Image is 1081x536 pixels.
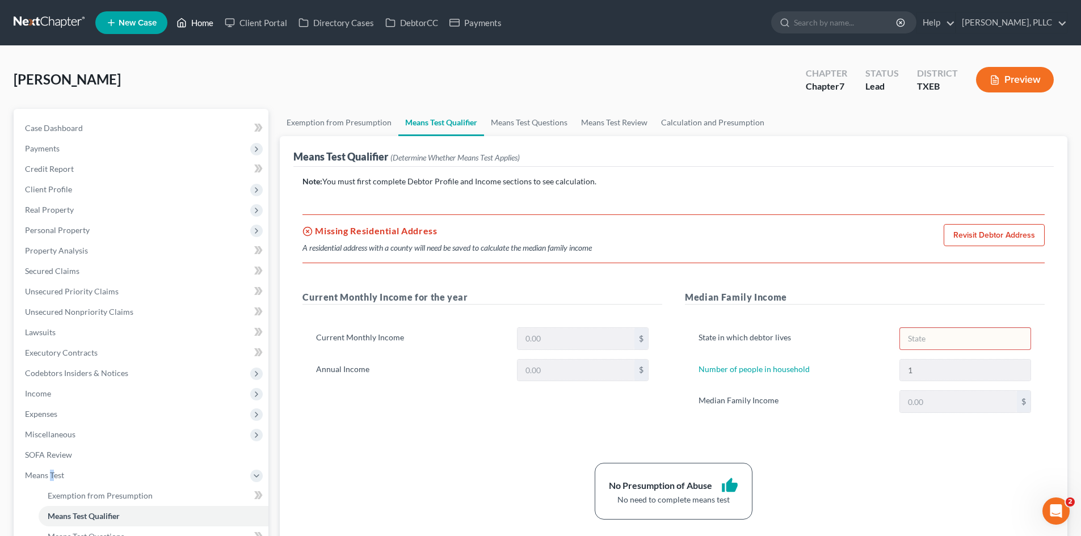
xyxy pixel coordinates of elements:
div: Chapter [806,67,847,80]
span: Expenses [25,409,57,419]
div: Status [865,67,899,80]
span: New Case [119,19,157,27]
input: Search by name... [794,12,898,33]
input: 0.00 [518,360,634,381]
label: Annual Income [310,359,511,382]
span: Lawsuits [25,327,56,337]
div: No need to complete means test [609,494,738,505]
div: $ [634,360,648,381]
a: Executory Contracts [16,343,268,363]
div: District [917,67,958,80]
div: Lead [865,80,899,93]
div: A residential address with a county will need be saved to calculate the median family income [302,242,592,254]
a: Exemption from Presumption [39,486,268,506]
a: Secured Claims [16,261,268,281]
a: Means Test Review [574,109,654,136]
span: 7 [839,81,844,91]
a: Home [171,12,219,33]
label: Current Monthly Income [310,327,511,350]
span: Income [25,389,51,398]
span: Miscellaneous [25,429,75,439]
a: Payments [444,12,507,33]
span: [PERSON_NAME] [14,71,121,87]
i: thumb_up [721,477,738,494]
div: Chapter [806,80,847,93]
span: Unsecured Nonpriority Claims [25,307,133,316]
a: [PERSON_NAME], PLLC [956,12,1067,33]
div: Means Test Qualifier [293,150,520,163]
button: Preview [976,67,1054,92]
input: 0.00 [900,391,1017,412]
a: Calculation and Presumption [654,109,771,136]
a: Case Dashboard [16,118,268,138]
span: Executory Contracts [25,348,98,357]
a: Lawsuits [16,322,268,343]
label: State in which debtor lives [693,327,893,350]
span: 2 [1066,497,1075,507]
h5: Median Family Income [685,290,1045,305]
input: State [900,328,1030,349]
span: Client Profile [25,184,72,194]
span: Property Analysis [25,246,88,255]
a: Exemption from Presumption [280,109,398,136]
span: Means Test Qualifier [48,511,120,521]
p: You must first complete Debtor Profile and Income sections to see calculation. [302,176,1045,187]
span: Secured Claims [25,266,79,276]
a: Unsecured Nonpriority Claims [16,302,268,322]
span: (Determine Whether Means Test Applies) [390,153,520,162]
span: Codebtors Insiders & Notices [25,368,128,378]
span: Exemption from Presumption [48,491,153,500]
h5: Current Monthly Income for the year [302,290,662,305]
a: DebtorCC [380,12,444,33]
a: Means Test Questions [484,109,574,136]
label: Median Family Income [693,390,893,413]
a: Credit Report [16,159,268,179]
a: Help [917,12,955,33]
input: 0.00 [518,328,634,349]
span: Credit Report [25,164,74,174]
span: Payments [25,144,60,153]
div: $ [1017,391,1030,412]
span: Personal Property [25,225,90,235]
a: Client Portal [219,12,293,33]
span: Case Dashboard [25,123,83,133]
span: SOFA Review [25,450,72,459]
input: -- [900,360,1030,381]
strong: Note: [302,176,322,186]
a: Directory Cases [293,12,380,33]
a: Means Test Qualifier [39,506,268,526]
a: Revisit Debtor Address [944,224,1045,247]
span: Real Property [25,205,74,214]
a: Number of people in household [699,364,810,374]
span: Unsecured Priority Claims [25,286,119,296]
h5: Missing Residential Address [302,224,592,238]
a: SOFA Review [16,445,268,465]
div: TXEB [917,80,958,93]
a: Unsecured Priority Claims [16,281,268,302]
iframe: Intercom live chat [1042,497,1070,525]
a: Means Test Qualifier [398,109,484,136]
div: $ [634,328,648,349]
a: Property Analysis [16,240,268,261]
span: Means Test [25,470,64,480]
div: No Presumption of Abuse [609,479,712,492]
